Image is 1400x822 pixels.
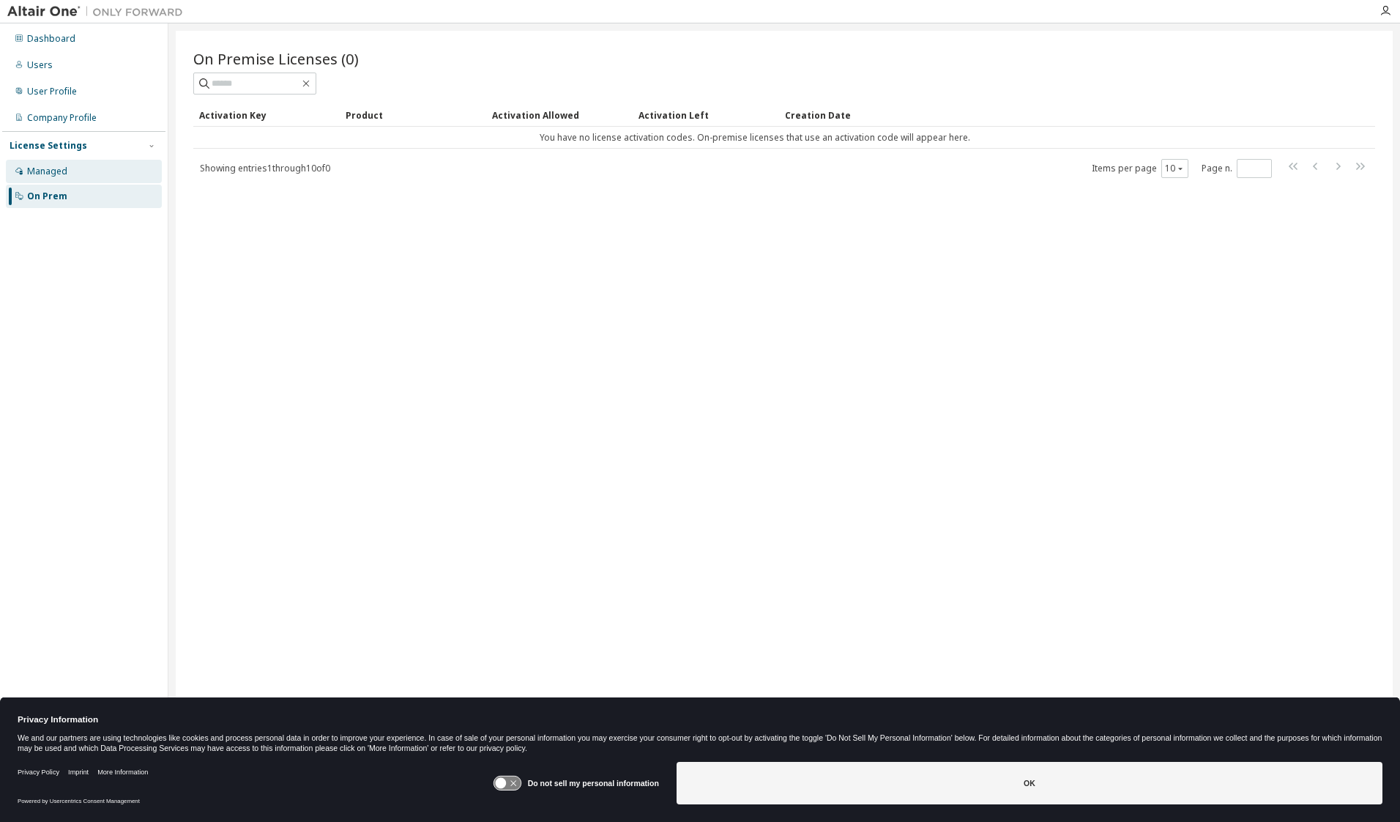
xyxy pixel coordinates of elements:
span: Page n. [1202,159,1272,178]
div: Activation Allowed [492,103,627,127]
span: On Premise Licenses (0) [193,48,359,69]
div: Product [346,103,480,127]
span: Showing entries 1 through 10 of 0 [200,162,330,174]
div: Creation Date [785,103,1311,127]
div: Dashboard [27,33,75,45]
div: Company Profile [27,112,97,124]
div: Activation Key [199,103,334,127]
img: Altair One [7,4,190,19]
span: Items per page [1092,159,1188,178]
div: Managed [27,166,67,177]
button: 10 [1165,163,1185,174]
td: You have no license activation codes. On-premise licenses that use an activation code will appear... [193,127,1317,149]
div: Users [27,59,53,71]
div: User Profile [27,86,77,97]
div: On Prem [27,190,67,202]
div: Activation Left [638,103,773,127]
div: License Settings [10,140,87,152]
